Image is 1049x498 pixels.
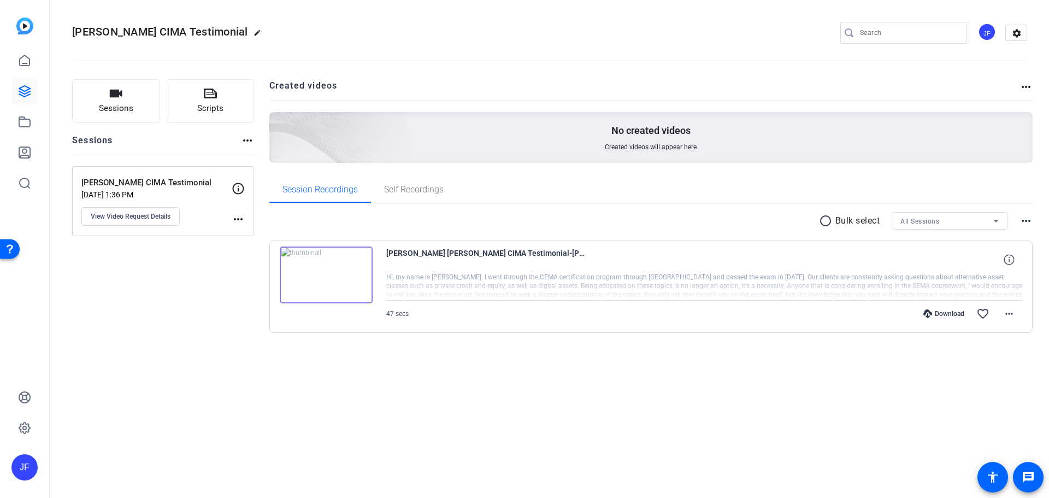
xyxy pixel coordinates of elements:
mat-icon: more_horiz [1019,214,1033,227]
mat-icon: settings [1006,25,1028,42]
input: Search [860,26,958,39]
p: Bulk select [835,214,880,227]
span: Session Recordings [282,185,358,194]
button: View Video Request Details [81,207,180,226]
mat-icon: more_horiz [1019,80,1033,93]
img: thumb-nail [280,247,373,303]
div: JF [978,23,996,41]
ngx-avatar: Jenny Franchi [978,23,997,42]
img: blue-gradient.svg [16,17,33,34]
span: Sessions [99,102,133,115]
mat-icon: more_horiz [1003,307,1016,320]
img: Creted videos background [147,4,408,241]
mat-icon: more_horiz [232,213,245,226]
p: [PERSON_NAME] CIMA Testimonial [81,177,232,189]
p: No created videos [611,124,691,137]
span: 47 secs [386,310,409,318]
mat-icon: favorite_border [976,307,989,320]
span: [PERSON_NAME] [PERSON_NAME] CIMA Testimonial-[PERSON_NAME] CIMA Testimonial-1758205298119-webcam [386,247,588,273]
span: View Video Request Details [91,212,170,221]
mat-icon: message [1022,471,1035,484]
span: Created videos will appear here [605,143,697,151]
mat-icon: edit [254,29,267,42]
span: All Sessions [900,218,939,225]
mat-icon: radio_button_unchecked [819,214,835,227]
div: JF [11,454,38,481]
span: Self Recordings [384,185,444,194]
h2: Sessions [72,134,113,155]
mat-icon: accessibility [986,471,999,484]
button: Sessions [72,79,160,123]
h2: Created videos [269,79,1020,101]
span: Scripts [197,102,223,115]
div: Download [918,309,970,318]
button: Scripts [167,79,255,123]
p: [DATE] 1:36 PM [81,190,232,199]
span: [PERSON_NAME] CIMA Testimonial [72,25,248,38]
mat-icon: more_horiz [241,134,254,147]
